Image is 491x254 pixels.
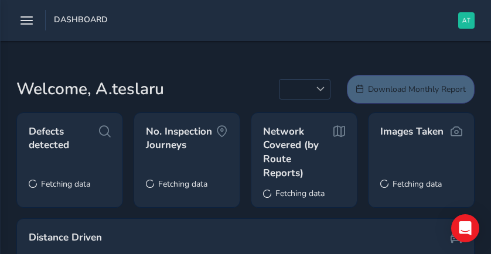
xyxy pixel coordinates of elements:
[16,77,164,101] span: Welcome, A.teslaru
[29,125,99,152] span: Defects detected
[393,179,442,190] span: Fetching data
[275,188,325,199] span: Fetching data
[451,214,479,242] div: Open Intercom Messenger
[54,14,108,30] span: Dashboard
[263,125,333,180] span: Network Covered (by Route Reports)
[146,125,216,152] span: No. Inspection Journeys
[458,12,475,29] img: diamond-layout
[380,125,444,139] span: Images Taken
[158,179,207,190] span: Fetching data
[41,179,90,190] span: Fetching data
[29,231,102,245] span: Distance Driven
